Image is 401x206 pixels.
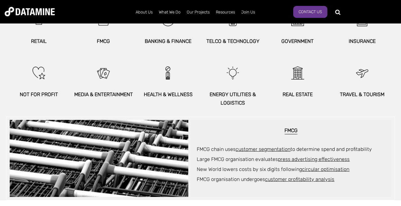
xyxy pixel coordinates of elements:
[197,146,372,152] span: FMCG chain uses to determine spend and profitability
[71,90,136,99] p: MEDIA & ENTERTAINMENT
[197,128,385,134] h6: FMCG
[197,166,349,172] span: New World lowers costs by six digits following
[133,4,156,20] a: About Us
[278,156,350,162] a: press advertising effectiveness
[265,37,330,45] p: GOVERNMENT
[265,176,334,182] a: customer profitability analysis
[136,37,200,45] p: BANKING & FINANCE
[197,176,334,182] span: FMCG organisation undergoes
[90,59,117,87] img: Entertainment.png
[238,4,258,20] a: Join Us
[219,59,246,87] img: Utilities.png
[136,90,200,99] p: HEALTH & WELLNESS
[330,37,395,45] p: INSURANCE
[236,146,290,152] a: customer segmentation
[330,90,395,99] p: Travel & Tourism
[349,59,376,87] img: Travel%20%26%20Tourism.png
[71,37,136,45] p: FMCG
[5,7,55,16] img: Datamine
[184,4,213,20] a: Our Projects
[302,166,349,172] a: circular optimisation
[155,59,182,87] img: Male%20sideways.png
[6,37,71,45] p: Retail
[200,37,265,45] p: TELCO & TECHNOLOGY
[284,59,311,87] img: Apartment.png
[293,6,327,18] a: Contact Us
[25,59,52,87] img: Not%20For%20Profit.png
[265,90,330,99] p: REAL ESTATE
[200,90,265,107] p: ENERGY UTILITIES & Logistics
[156,4,184,20] a: What We Do
[197,156,350,162] span: Large FMCG organisation evaluates
[6,90,71,99] p: NOT FOR PROFIT
[213,4,238,20] a: Resources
